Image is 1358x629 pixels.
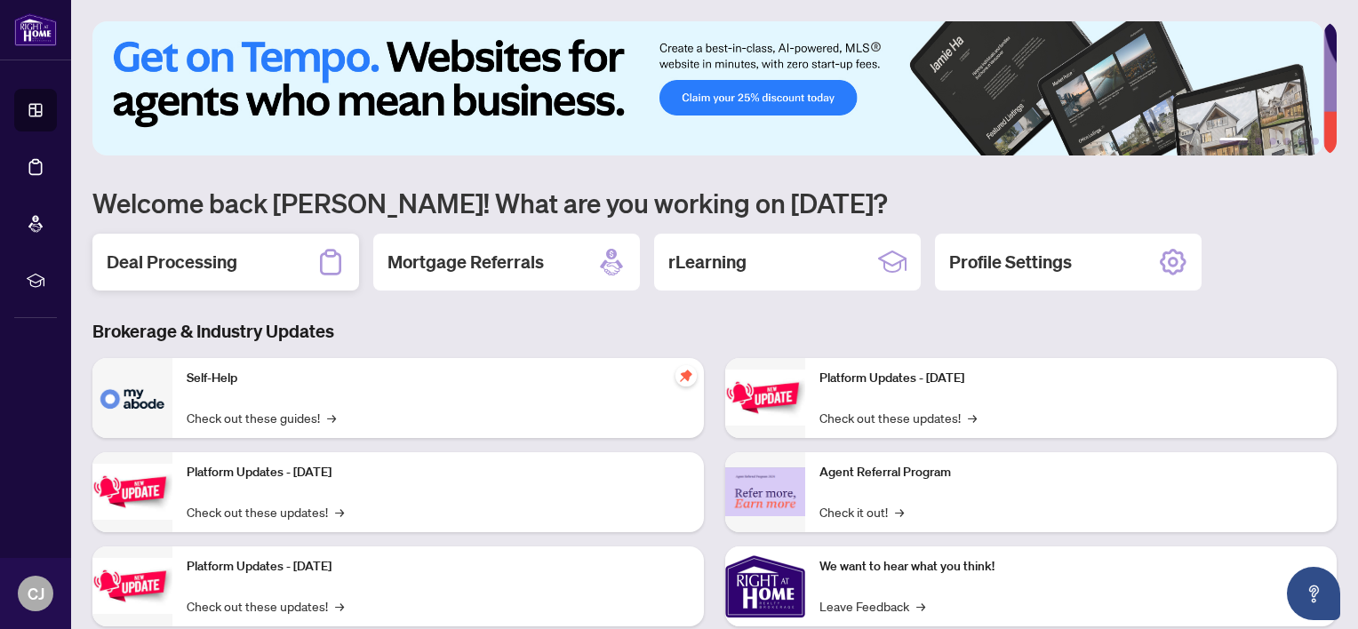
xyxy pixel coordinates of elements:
p: Platform Updates - [DATE] [187,463,690,482]
p: Platform Updates - [DATE] [819,369,1322,388]
span: → [968,408,977,427]
a: Check out these guides!→ [187,408,336,427]
h1: Welcome back [PERSON_NAME]! What are you working on [DATE]? [92,186,1337,219]
button: 1 [1219,138,1248,145]
button: Open asap [1287,567,1340,620]
img: Agent Referral Program [725,467,805,516]
h2: Deal Processing [107,250,237,275]
a: Check out these updates!→ [819,408,977,427]
span: → [327,408,336,427]
p: Self-Help [187,369,690,388]
span: pushpin [675,365,697,386]
p: We want to hear what you think! [819,557,1322,577]
h2: rLearning [668,250,747,275]
a: Check it out!→ [819,502,904,522]
p: Agent Referral Program [819,463,1322,482]
img: Platform Updates - June 23, 2025 [725,370,805,426]
img: Platform Updates - July 21, 2025 [92,558,172,614]
button: 3 [1269,138,1276,145]
span: CJ [28,581,44,606]
h2: Profile Settings [949,250,1072,275]
span: → [335,596,344,616]
img: Slide 0 [92,21,1323,155]
button: 2 [1255,138,1262,145]
span: → [335,502,344,522]
button: 6 [1312,138,1319,145]
img: logo [14,13,57,46]
img: We want to hear what you think! [725,546,805,626]
a: Check out these updates!→ [187,596,344,616]
img: Self-Help [92,358,172,438]
p: Platform Updates - [DATE] [187,557,690,577]
img: Platform Updates - September 16, 2025 [92,464,172,520]
button: 5 [1298,138,1305,145]
span: → [895,502,904,522]
span: → [916,596,925,616]
h3: Brokerage & Industry Updates [92,319,1337,344]
button: 4 [1283,138,1290,145]
h2: Mortgage Referrals [387,250,544,275]
a: Check out these updates!→ [187,502,344,522]
a: Leave Feedback→ [819,596,925,616]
